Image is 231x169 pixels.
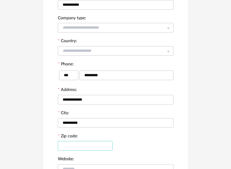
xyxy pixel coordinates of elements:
label: Website: [58,157,74,162]
label: Phone: [58,62,74,67]
label: City: [58,111,69,116]
label: Zip code: [58,134,78,139]
label: Address: [58,88,77,93]
label: Country: [58,39,77,44]
label: Company type: [58,16,86,21]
